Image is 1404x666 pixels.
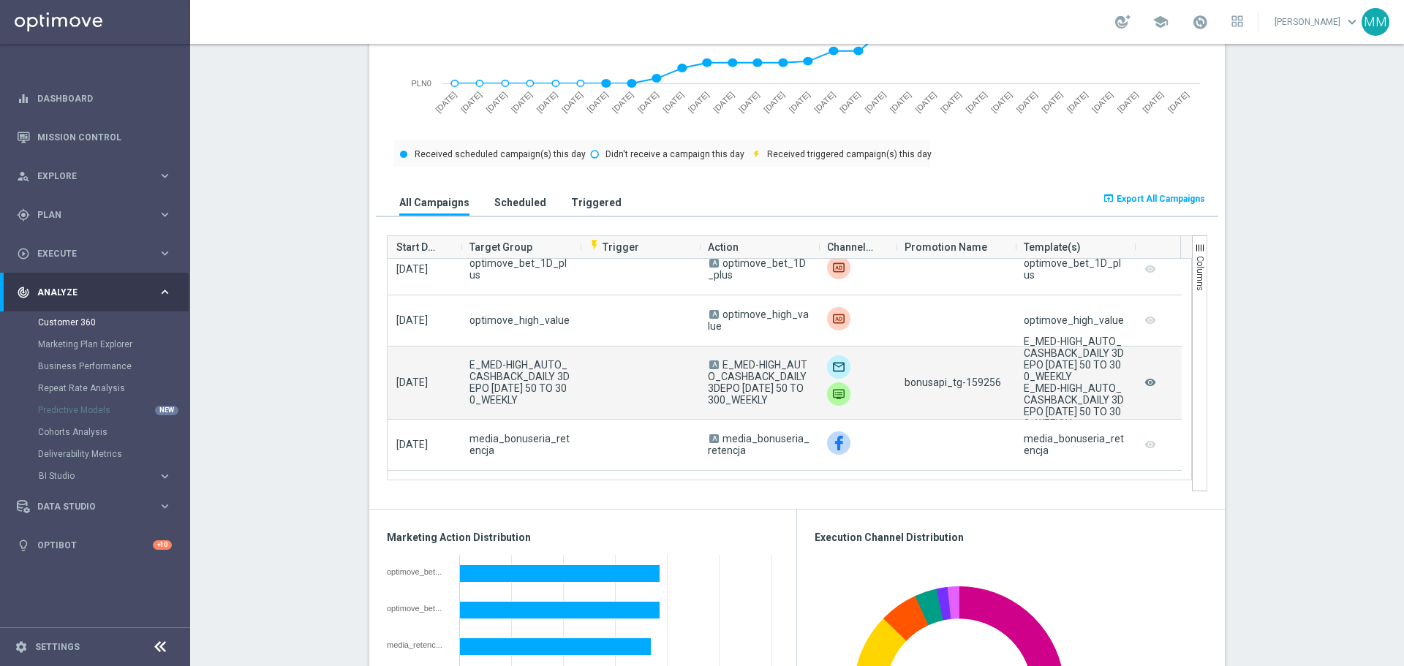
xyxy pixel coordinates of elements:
text: [DATE] [762,90,786,114]
span: bonusapi_tg-159256 [905,376,1001,388]
span: E_MED-HIGH_AUTO_CASHBACK_DAILY 3DEPO [DATE] 50 TO 300_WEEKLY [469,359,571,406]
div: Dashboard [17,79,172,118]
text: [DATE] [913,90,937,114]
div: MM [1362,8,1389,36]
span: optimove_high_value [708,309,809,332]
div: Facebook Custom Audience [827,431,850,455]
i: keyboard_arrow_right [158,285,172,299]
text: [DATE] [888,90,913,114]
a: Customer 360 [38,317,152,328]
div: optimove_bet_1D_plus [1024,257,1125,281]
div: media_bonuseria_retencja [1024,433,1125,456]
h3: Execution Channel Distribution [815,531,1207,544]
div: Explore [17,170,158,183]
i: flash_on [589,239,600,251]
button: All Campaigns [396,189,473,216]
div: Customer 360 [38,311,189,333]
text: [DATE] [812,90,837,114]
span: Plan [37,211,158,219]
a: Dashboard [37,79,172,118]
span: [DATE] [396,263,428,275]
h3: Marketing Action Distribution [387,531,779,544]
text: [DATE] [788,90,812,114]
text: [DATE] [1116,90,1140,114]
div: Analyze [17,286,158,299]
i: keyboard_arrow_right [158,208,172,222]
i: open_in_browser [1103,192,1114,204]
span: optimove_high_value [469,314,570,326]
span: Explore [37,172,158,181]
text: [DATE] [863,90,887,114]
div: Repeat Rate Analysis [38,377,189,399]
i: play_circle_outline [17,247,30,260]
span: BI Studio [39,472,143,480]
button: lightbulb Optibot +10 [16,540,173,551]
button: play_circle_outline Execute keyboard_arrow_right [16,248,173,260]
img: Optimail [827,355,850,379]
span: Trigger [589,241,639,253]
span: Analyze [37,288,158,297]
h3: Scheduled [494,196,546,209]
i: keyboard_arrow_right [158,469,172,483]
button: Data Studio keyboard_arrow_right [16,501,173,512]
text: [DATE] [636,90,660,114]
span: A [709,259,719,268]
a: Cohorts Analysis [38,426,152,438]
text: [DATE] [1065,90,1090,114]
text: [DATE] [1040,90,1064,114]
img: Criteo [827,307,850,330]
span: Data Studio [37,502,158,511]
a: Settings [35,643,80,651]
div: gps_fixed Plan keyboard_arrow_right [16,209,173,221]
a: Repeat Rate Analysis [38,382,152,394]
text: [DATE] [939,90,963,114]
button: open_in_browser Export All Campaigns [1101,189,1207,209]
button: Mission Control [16,132,173,143]
span: [DATE] [396,439,428,450]
div: track_changes Analyze keyboard_arrow_right [16,287,173,298]
div: Business Performance [38,355,189,377]
div: Cohorts Analysis [38,421,189,443]
a: [PERSON_NAME]keyboard_arrow_down [1273,11,1362,33]
span: [DATE] [396,314,428,326]
span: [DATE] [396,376,428,388]
i: settings [15,640,28,654]
span: A [709,434,719,443]
text: [DATE] [737,90,761,114]
div: Optibot [17,526,172,564]
span: Template(s) [1024,232,1081,262]
text: [DATE] [484,90,508,114]
span: Execute [37,249,158,258]
button: Scheduled [491,189,550,216]
span: media_bonuseria_retencja [469,433,571,456]
div: BI Studio [38,465,189,487]
div: Predictive Models [38,399,189,421]
span: media_bonuseria_retencja [708,433,809,456]
text: [DATE] [1015,90,1039,114]
div: Marketing Plan Explorer [38,333,189,355]
img: Private message [827,382,850,406]
span: Action [708,232,739,262]
text: Didn't receive a campaign this day [605,149,744,159]
span: A [709,310,719,319]
text: [DATE] [1166,90,1190,114]
text: [DATE] [964,90,988,114]
h3: Triggered [571,196,622,209]
div: E_MED-HIGH_AUTO_CASHBACK_DAILY 3DEPO [DATE] 50 TO 300_WEEKLY [1024,336,1125,382]
text: [DATE] [838,90,862,114]
i: gps_fixed [17,208,30,222]
a: Deliverability Metrics [38,448,152,460]
text: [DATE] [434,90,458,114]
button: person_search Explore keyboard_arrow_right [16,170,173,182]
button: equalizer Dashboard [16,93,173,105]
text: Received triggered campaign(s) this day [767,149,932,159]
text: [DATE] [712,90,736,114]
div: optimove_high_value [1024,314,1124,326]
text: [DATE] [459,90,483,114]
